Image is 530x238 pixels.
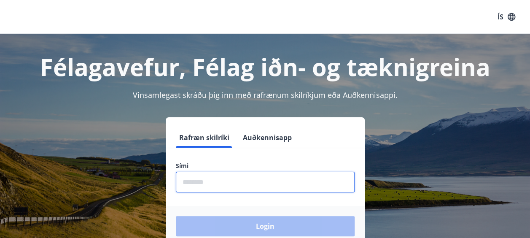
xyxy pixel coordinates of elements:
[10,51,520,83] h1: Félagavefur, Félag iðn- og tæknigreina
[493,9,520,24] button: ÍS
[176,162,355,170] label: Sími
[239,127,295,148] button: Auðkennisapp
[133,90,398,100] span: Vinsamlegast skráðu þig inn með rafrænum skilríkjum eða Auðkennisappi.
[176,127,233,148] button: Rafræn skilríki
